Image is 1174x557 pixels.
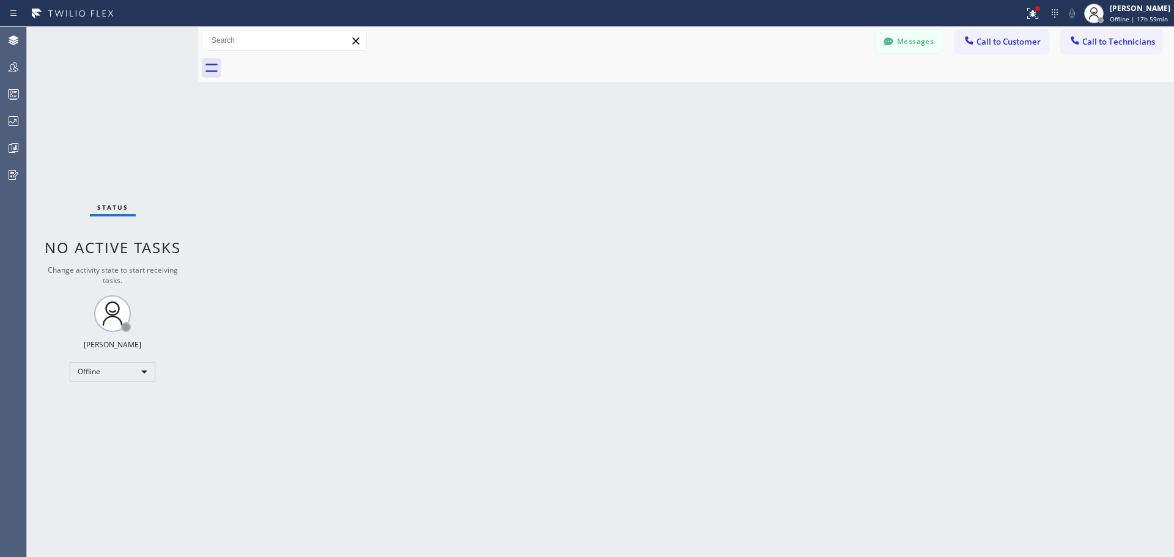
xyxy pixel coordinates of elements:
button: Messages [876,30,943,53]
div: [PERSON_NAME] [84,339,141,350]
button: Call to Technicians [1061,30,1162,53]
div: Offline [70,362,155,382]
span: Offline | 17h 59min [1110,15,1168,23]
input: Search [202,31,366,50]
span: Change activity state to start receiving tasks. [48,265,178,286]
button: Call to Customer [955,30,1049,53]
span: No active tasks [45,237,181,257]
div: [PERSON_NAME] [1110,3,1170,13]
span: Status [97,203,128,212]
span: Call to Technicians [1082,36,1155,47]
span: Call to Customer [976,36,1041,47]
button: Mute [1063,5,1080,22]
